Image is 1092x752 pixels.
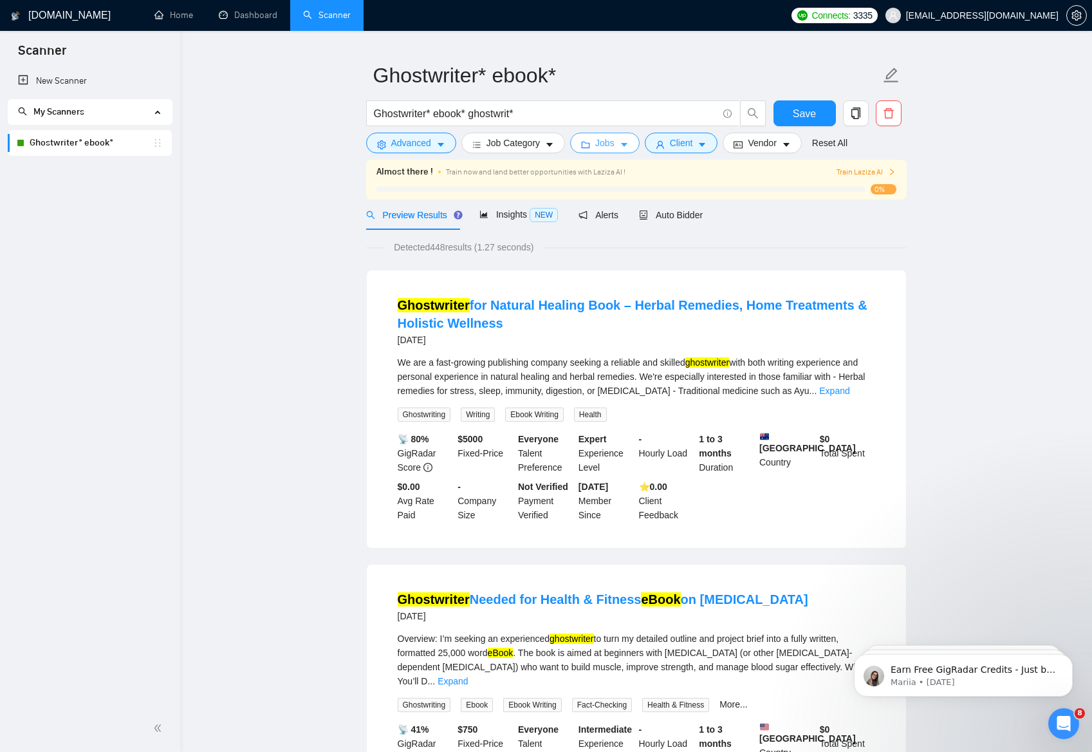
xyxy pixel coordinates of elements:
span: Ebook [461,698,493,712]
span: setting [1067,10,1086,21]
span: folder [581,140,590,149]
b: 1 to 3 months [699,724,732,749]
span: Connects: [811,8,850,23]
span: right [888,168,896,176]
span: bars [472,140,481,149]
div: GigRadar Score [395,432,456,475]
div: Experience Level [576,432,636,475]
div: Tooltip anchor [452,209,464,221]
span: info-circle [423,463,432,472]
span: Fact-Checking [572,698,632,712]
a: GhostwriterNeeded for Health & FitnesseBookon [MEDICAL_DATA] [398,592,808,606]
div: Country [757,432,817,475]
span: search [366,211,375,220]
mark: Ghostwriter [398,592,470,606]
b: [GEOGRAPHIC_DATA] [759,432,856,453]
span: setting [377,140,386,149]
button: settingAdvancedcaret-down [366,133,456,153]
input: Search Freelance Jobs... [374,106,717,122]
span: 0% [871,184,896,194]
span: ... [427,676,435,686]
li: Ghostwriter* ebook* [8,130,172,156]
div: [DATE] [398,332,875,348]
button: search [740,100,766,126]
span: 8 [1075,708,1085,719]
span: copy [844,108,868,119]
div: Company Size [455,480,515,522]
a: setting [1066,10,1087,21]
span: Save [793,106,816,122]
span: Advanced [391,136,431,150]
a: Expand [819,386,849,396]
b: - [639,724,642,735]
span: Ghostwriting [398,698,451,712]
div: Talent Preference [515,432,576,475]
span: caret-down [436,140,445,149]
span: double-left [153,722,166,735]
b: - [458,482,461,492]
b: Not Verified [518,482,568,492]
iframe: Intercom notifications message [835,627,1092,717]
span: notification [578,211,588,220]
span: holder [153,138,163,148]
mark: eBook [488,648,514,658]
span: 3335 [853,8,873,23]
span: caret-down [698,140,707,149]
b: 1 to 3 months [699,434,732,458]
span: Insights [479,209,558,220]
div: Hourly Load [636,432,697,475]
button: folderJobscaret-down [570,133,640,153]
span: info-circle [723,109,732,118]
b: Everyone [518,434,559,444]
button: setting [1066,5,1087,26]
span: area-chart [479,210,488,219]
span: Client [670,136,693,150]
span: Health & Fitness [642,698,709,712]
span: Job Category [486,136,540,150]
b: $ 750 [458,724,477,735]
b: $ 0 [820,724,830,735]
mark: ghostwriter [550,634,593,644]
div: Total Spent [817,432,878,475]
span: robot [639,211,648,220]
b: [DATE] [578,482,608,492]
span: Detected 448 results (1.27 seconds) [385,240,542,254]
a: More... [719,699,748,710]
div: Duration [696,432,757,475]
img: 🇺🇸 [760,722,769,731]
span: user [889,11,898,20]
a: dashboardDashboard [219,10,277,21]
span: idcard [734,140,743,149]
div: Client Feedback [636,480,697,522]
b: Everyone [518,724,559,735]
span: Ebook Writing [505,408,563,422]
b: Expert [578,434,607,444]
mark: Ghostwriter [398,298,470,312]
span: Auto Bidder [639,210,703,220]
span: edit [883,67,900,84]
span: Almost there ! [376,165,433,179]
a: New Scanner [18,68,162,94]
b: $0.00 [398,482,420,492]
span: Ebook Writing [503,698,561,712]
span: My Scanners [33,106,84,117]
div: Overview: I’m seeking an experienced to turn my detailed outline and project brief into a fully w... [398,632,875,688]
span: Vendor [748,136,776,150]
button: Train Laziza AI [837,166,896,178]
span: Scanner [8,41,77,68]
mark: eBook [641,592,680,606]
span: NEW [530,208,558,222]
span: search [18,107,27,116]
a: Ghostwriterfor Natural Healing Book – Herbal Remedies, Home Treatments & Holistic Wellness [398,298,867,330]
span: delete [876,108,901,119]
b: Intermediate [578,724,632,735]
span: Train now and land better opportunities with Laziza AI ! [446,167,625,176]
span: ... [810,386,817,396]
div: [DATE] [398,608,808,624]
b: - [639,434,642,444]
a: Expand [438,676,468,686]
iframe: Intercom live chat [1048,708,1079,739]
